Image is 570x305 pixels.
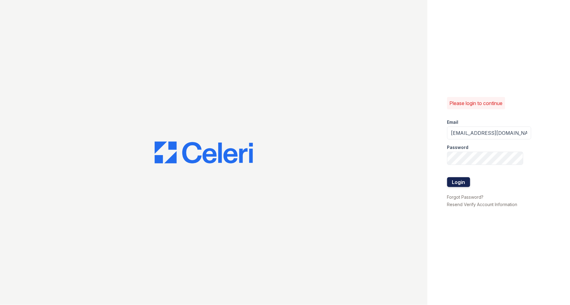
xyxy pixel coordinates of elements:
[450,100,503,107] p: Please login to continue
[155,142,253,164] img: CE_Logo_Blue-a8612792a0a2168367f1c8372b55b34899dd931a85d93a1a3d3e32e68fde9ad4.png
[447,177,470,187] button: Login
[447,144,469,151] label: Password
[447,119,459,125] label: Email
[447,202,518,207] a: Resend Verify Account Information
[447,194,484,200] a: Forgot Password?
